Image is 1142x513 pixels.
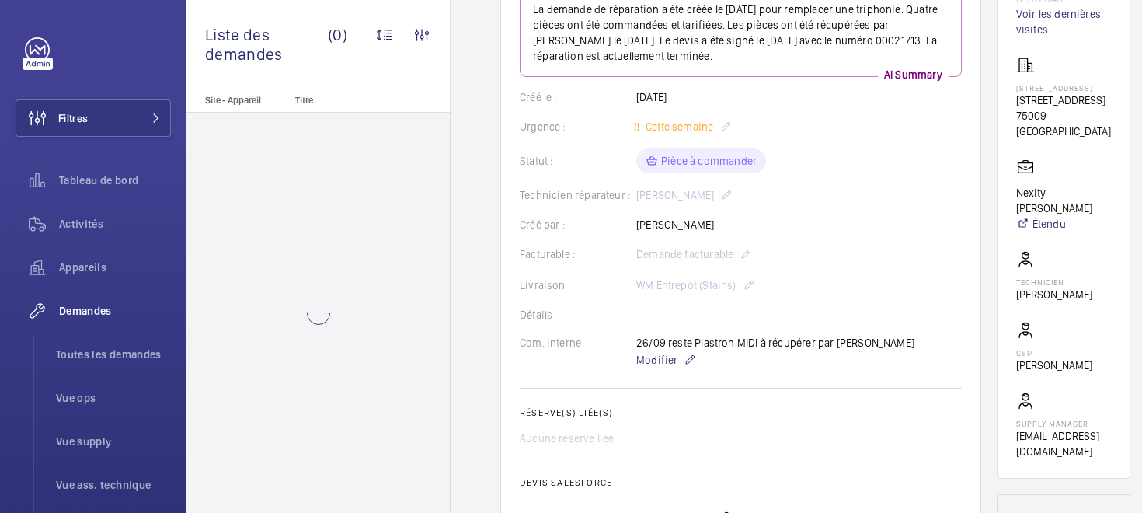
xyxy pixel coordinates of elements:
span: Liste des demandes [205,25,328,64]
p: Site - Appareil [186,95,289,106]
p: [STREET_ADDRESS] [1016,83,1111,92]
span: Activités [59,216,171,232]
p: Technicien [1016,277,1092,287]
span: Vue ops [56,390,171,406]
p: [STREET_ADDRESS] [1016,92,1111,108]
span: Modifier [636,352,677,368]
button: Filtres [16,99,171,137]
p: Titre [295,95,398,106]
p: CSM [1016,348,1092,358]
span: Vue supply [56,434,171,449]
p: 75009 [GEOGRAPHIC_DATA] [1016,108,1111,139]
p: Supply manager [1016,419,1111,428]
p: Nexity - [PERSON_NAME] [1016,185,1111,216]
span: Vue ass. technique [56,477,171,493]
p: AI Summary [878,67,949,82]
span: Tableau de bord [59,173,171,188]
a: Voir les dernières visites [1016,6,1111,37]
p: [PERSON_NAME] [1016,358,1092,373]
span: Filtres [58,110,88,126]
span: Toutes les demandes [56,347,171,362]
h2: Réserve(s) liée(s) [520,407,962,418]
a: Étendu [1016,216,1111,232]
span: Demandes [59,303,171,319]
h2: Devis Salesforce [520,477,962,488]
p: [PERSON_NAME] [1016,287,1092,302]
p: [EMAIL_ADDRESS][DOMAIN_NAME] [1016,428,1111,459]
span: Appareils [59,260,171,275]
p: La demande de réparation a été créée le [DATE] pour remplacer une triphonie. Quatre pièces ont ét... [533,2,949,64]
